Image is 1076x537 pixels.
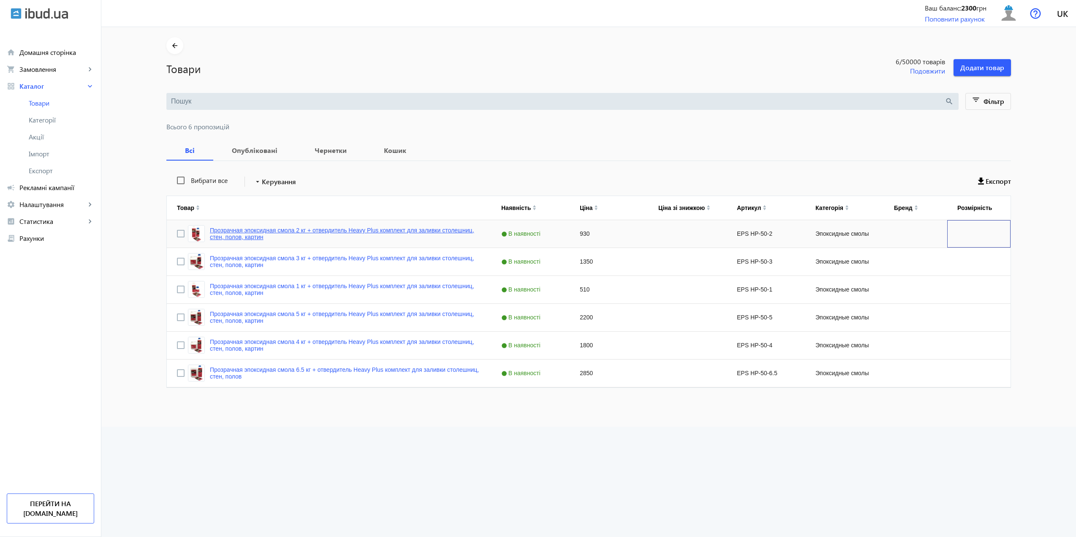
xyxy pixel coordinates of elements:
div: Эпоксидные смолы [805,360,884,387]
b: Кошик [375,147,415,154]
img: arrow-down.svg [845,208,849,210]
div: Бренд [894,204,913,211]
img: arrow-down.svg [706,208,710,210]
a: Перейти на [DOMAIN_NAME] [7,493,94,523]
span: uk [1057,8,1068,19]
div: 510 [570,276,648,303]
mat-icon: analytics [7,217,15,226]
div: 2200 [570,304,648,331]
button: Керування [250,174,299,189]
div: Ціна зі знижкою [658,204,705,211]
span: Категорії [29,116,94,124]
img: arrow-up.svg [196,205,200,207]
div: Наявність [501,204,531,211]
span: Замовлення [19,65,86,74]
span: Акції [29,133,94,141]
b: Чернетки [306,147,355,154]
img: arrow-down.svg [196,208,200,210]
div: EPS HP-50-3 [727,248,805,275]
div: Эпоксидные смолы [805,248,884,275]
button: Фільтр [965,93,1011,110]
span: 6 [861,57,945,66]
div: Ціна [580,204,592,211]
a: Прозрачная эпоксидная смола 3 кг + отвердитель Heavy Plus комплект для заливки столешниц, стен, п... [210,255,481,268]
mat-icon: keyboard_arrow_right [86,82,94,90]
mat-icon: campaign [7,183,15,192]
img: help.svg [1030,8,1041,19]
a: Прозрачная эпоксидная смола 2 кг + отвердитель Heavy Plus комплект для заливки столешниц, стен, п... [210,227,481,240]
h1: Товари [166,61,852,76]
button: Додати товар [954,59,1011,76]
div: Press SPACE to select this row. [167,360,1011,387]
span: Експорт [986,177,1011,186]
a: Прозрачная эпоксидная смола 4 кг + отвердитель Heavy Plus комплект для заливки столешниц, стен, п... [210,338,481,352]
div: Press SPACE to select this row. [167,220,1011,248]
div: EPS HP-50-4 [727,332,805,359]
div: 930 [570,220,648,248]
input: Пошук [171,97,945,106]
mat-icon: arrow_back [170,41,180,51]
b: 2300 [961,3,976,12]
div: Press SPACE to select this row. [167,332,1011,360]
div: EPS HP-50-5 [727,304,805,331]
mat-icon: shopping_cart [7,65,15,74]
img: arrow-down.svg [763,208,766,210]
div: Press SPACE to select this row. [167,248,1011,276]
div: Артикул [737,204,761,211]
span: Каталог [19,82,86,90]
div: Розмірність [957,204,992,211]
span: В наявності [501,286,543,293]
img: arrow-up.svg [845,205,849,207]
div: Категорія [815,204,843,211]
a: Прозрачная эпоксидная смола 1 кг + отвердитель Heavy Plus комплект для заливки столешниц, стен, п... [210,283,481,296]
mat-icon: keyboard_arrow_right [86,217,94,226]
span: Налаштування [19,200,86,209]
img: arrow-down.svg [914,208,918,210]
span: В наявності [501,342,543,349]
mat-icon: grid_view [7,82,15,90]
span: В наявності [501,258,543,265]
div: EPS HP-50-6.5 [727,360,805,387]
mat-icon: keyboard_arrow_right [86,200,94,209]
a: Поповнити рахунок [925,14,985,23]
img: arrow-down.svg [533,208,536,210]
div: Press SPACE to select this row. [167,304,1011,332]
span: В наявності [501,370,543,376]
span: В наявності [501,314,543,321]
div: 1350 [570,248,648,275]
span: Рахунки [19,234,94,243]
img: user.svg [999,4,1018,23]
span: Експорт [29,166,94,175]
img: ibud_text.svg [25,8,68,19]
div: Эпоксидные смолы [805,332,884,359]
span: Всього 6 пропозицій [166,123,1011,130]
img: arrow-down.svg [594,208,598,210]
div: EPS HP-50-1 [727,276,805,303]
mat-icon: filter_list [970,95,982,107]
div: EPS HP-50-2 [727,220,805,248]
img: arrow-up.svg [763,205,766,207]
img: arrow-up.svg [706,205,710,207]
div: 2850 [570,360,648,387]
span: Домашня сторінка [19,48,94,57]
span: Товари [29,99,94,107]
img: arrow-up.svg [914,205,918,207]
div: Эпоксидные смолы [805,276,884,303]
b: Опубліковані [223,147,286,154]
div: Эпоксидные смолы [805,304,884,331]
span: Подовжити [910,66,945,76]
img: ibud.svg [11,8,22,19]
span: Фільтр [984,97,1004,106]
span: /50000 товарів [899,57,945,66]
span: Додати товар [960,63,1004,72]
a: Прозрачная эпоксидная смола 5 кг + отвердитель Heavy Plus комплект для заливки столешниц, стен, п... [210,311,481,324]
a: Прозрачная эпоксидная смола 6.5 кг + отвердитель Heavy Plus комплект для заливки столешниц, стен,... [210,366,481,380]
img: arrow-up.svg [594,205,598,207]
img: arrow-up.svg [533,205,536,207]
mat-icon: keyboard_arrow_right [86,65,94,74]
div: Ваш баланс: грн [925,3,986,13]
label: Вибрати все [189,177,228,184]
div: Эпоксидные смолы [805,220,884,248]
button: Експорт [978,174,1011,189]
span: Статистика [19,217,86,226]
